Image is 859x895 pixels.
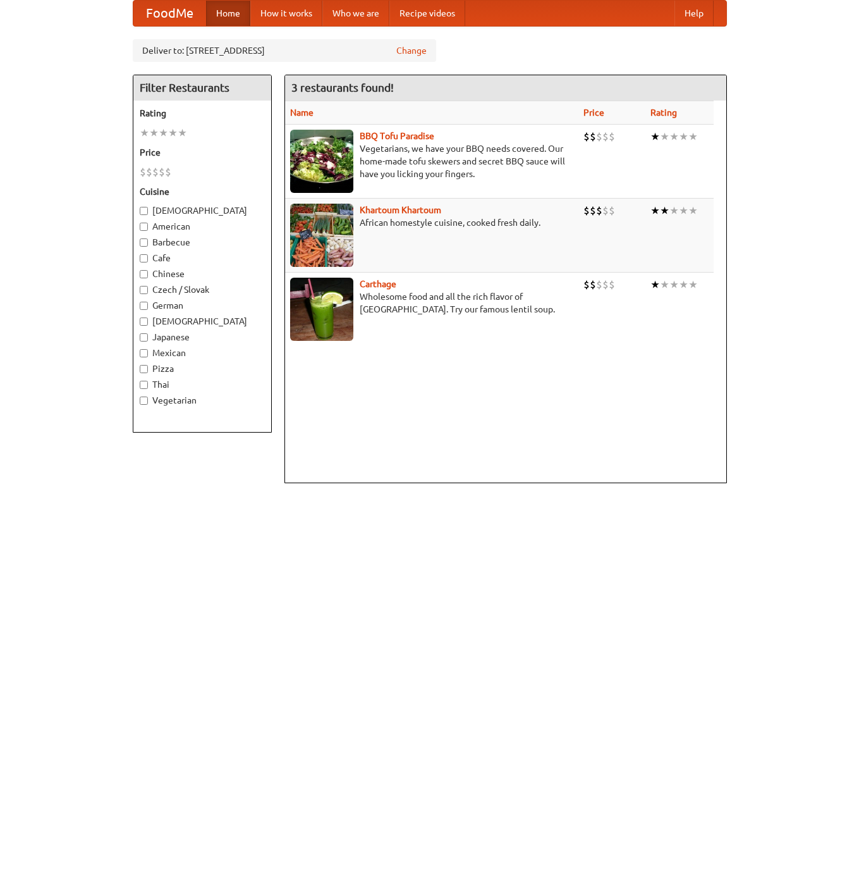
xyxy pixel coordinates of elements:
li: $ [583,130,590,144]
p: Wholesome food and all the rich flavor of [GEOGRAPHIC_DATA]. Try our famous lentil soup. [290,290,573,316]
label: Mexican [140,347,265,359]
li: $ [609,130,615,144]
a: Price [583,108,604,118]
li: $ [602,130,609,144]
label: Japanese [140,331,265,343]
li: $ [602,204,609,218]
li: $ [596,130,602,144]
input: Pizza [140,365,148,373]
input: Vegetarian [140,397,148,405]
a: Name [290,108,314,118]
ng-pluralize: 3 restaurants found! [291,82,394,94]
label: [DEMOGRAPHIC_DATA] [140,315,265,328]
input: American [140,223,148,231]
li: $ [583,204,590,218]
h5: Rating [140,107,265,120]
li: $ [165,165,171,179]
a: Home [206,1,250,26]
label: Thai [140,378,265,391]
p: African homestyle cuisine, cooked fresh daily. [290,216,573,229]
a: Rating [650,108,677,118]
input: [DEMOGRAPHIC_DATA] [140,207,148,215]
input: Japanese [140,333,148,342]
li: $ [609,278,615,292]
li: ★ [650,278,660,292]
li: ★ [650,130,660,144]
li: ★ [650,204,660,218]
label: Cafe [140,252,265,264]
img: tofuparadise.jpg [290,130,353,193]
div: Deliver to: [STREET_ADDRESS] [133,39,436,62]
a: Recipe videos [389,1,465,26]
li: ★ [679,278,688,292]
a: Help [674,1,714,26]
li: $ [159,165,165,179]
label: German [140,299,265,312]
img: khartoum.jpg [290,204,353,267]
li: ★ [159,126,168,140]
li: $ [596,278,602,292]
li: $ [590,130,596,144]
img: carthage.jpg [290,278,353,341]
li: $ [590,278,596,292]
li: $ [596,204,602,218]
li: ★ [669,204,679,218]
a: Who we are [322,1,389,26]
li: ★ [679,130,688,144]
li: ★ [149,126,159,140]
input: Mexican [140,349,148,357]
li: $ [152,165,159,179]
input: Barbecue [140,238,148,247]
input: Chinese [140,270,148,278]
input: Cafe [140,254,148,262]
label: Czech / Slovak [140,283,265,296]
label: [DEMOGRAPHIC_DATA] [140,204,265,217]
input: German [140,302,148,310]
label: American [140,220,265,233]
li: ★ [660,204,669,218]
input: Thai [140,381,148,389]
li: ★ [688,278,698,292]
li: ★ [660,278,669,292]
li: $ [140,165,146,179]
li: $ [583,278,590,292]
li: $ [146,165,152,179]
li: ★ [669,278,679,292]
li: ★ [168,126,178,140]
label: Barbecue [140,236,265,249]
a: Change [396,44,427,57]
a: BBQ Tofu Paradise [360,131,434,141]
a: How it works [250,1,322,26]
h4: Filter Restaurants [133,75,271,101]
li: ★ [688,130,698,144]
input: [DEMOGRAPHIC_DATA] [140,318,148,326]
li: $ [602,278,609,292]
li: $ [590,204,596,218]
li: $ [609,204,615,218]
h5: Cuisine [140,185,265,198]
a: Carthage [360,279,396,289]
li: ★ [688,204,698,218]
input: Czech / Slovak [140,286,148,294]
a: Khartoum Khartoum [360,205,441,215]
label: Chinese [140,268,265,280]
a: FoodMe [133,1,206,26]
li: ★ [679,204,688,218]
p: Vegetarians, we have your BBQ needs covered. Our home-made tofu skewers and secret BBQ sauce will... [290,142,573,180]
label: Pizza [140,362,265,375]
label: Vegetarian [140,394,265,407]
li: ★ [178,126,187,140]
li: ★ [669,130,679,144]
li: ★ [140,126,149,140]
li: ★ [660,130,669,144]
h5: Price [140,146,265,159]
